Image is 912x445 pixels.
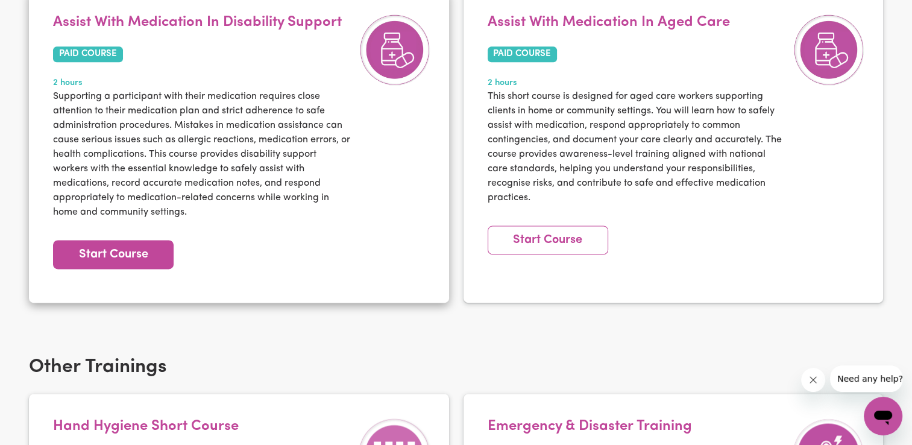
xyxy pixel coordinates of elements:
h4: Hand Hygiene Short Course [53,418,339,435]
h4: Emergency & Disaster Training [488,418,787,435]
h4: Assist With Medication In Disability Support [53,14,353,31]
h4: Assist With Medication In Aged Care [488,14,787,31]
span: Need any help? [7,8,73,18]
h2: Other Trainings [29,356,883,379]
p: Supporting a participant with their medication requires close attention to their medication plan ... [53,89,353,219]
p: This short course is designed for aged care workers supporting clients in home or community setti... [488,89,787,205]
a: Start Course [488,226,608,254]
span: PAID COURSE [488,46,558,62]
span: 2 hours [53,77,353,90]
iframe: Button to launch messaging window [864,397,902,435]
iframe: Message from company [830,365,902,392]
a: Start Course [53,240,174,269]
iframe: Close message [801,368,825,392]
span: 2 hours [488,77,787,90]
span: PAID COURSE [53,46,123,62]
